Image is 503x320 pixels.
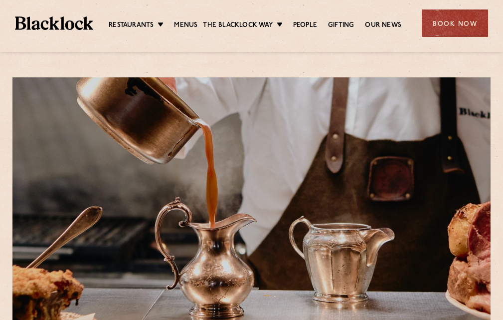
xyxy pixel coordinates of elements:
[174,20,197,31] a: Menus
[365,20,401,31] a: Our News
[109,20,154,31] a: Restaurants
[293,20,317,31] a: People
[203,20,272,31] a: The Blacklock Way
[15,16,93,29] img: BL_Textured_Logo-footer-cropped.svg
[422,9,488,37] div: Book Now
[328,20,354,31] a: Gifting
